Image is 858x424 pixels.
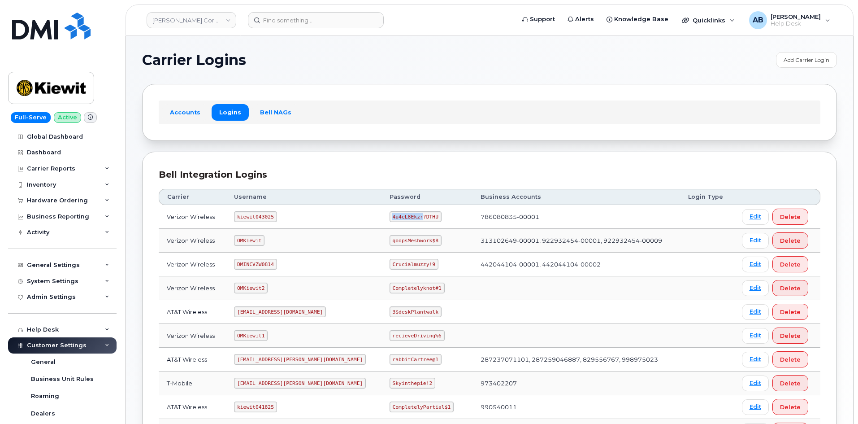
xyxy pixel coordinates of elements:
span: Delete [780,379,801,388]
button: Delete [772,328,808,344]
th: Username [226,189,381,205]
code: [EMAIL_ADDRESS][PERSON_NAME][DOMAIN_NAME] [234,354,366,365]
a: Edit [742,233,769,249]
code: 4u4eL8Ekzr?DTHU [390,211,442,222]
th: Password [381,189,472,205]
span: Delete [780,260,801,269]
a: Add Carrier Login [776,52,837,68]
span: Delete [780,213,801,221]
td: 973402207 [472,372,680,395]
td: 442044104-00001, 442044104-00002 [472,253,680,276]
th: Login Type [680,189,734,205]
code: Skyinthepie!2 [390,378,435,389]
td: 313102649-00001, 922932454-00001, 922932454-00009 [472,229,680,253]
td: Verizon Wireless [159,253,226,276]
a: Edit [742,280,769,296]
a: Logins [212,104,249,120]
a: Bell NAGs [252,104,299,120]
th: Carrier [159,189,226,205]
code: 3$deskPlantwalk [390,306,442,317]
span: Carrier Logins [142,53,246,67]
code: goopsMeshwork$8 [390,235,442,246]
span: Delete [780,236,801,245]
code: OMKiewit1 [234,330,268,341]
iframe: Messenger Launcher [819,385,851,417]
span: Delete [780,403,801,411]
td: AT&T Wireless [159,395,226,419]
a: Edit [742,257,769,272]
a: Edit [742,376,769,391]
code: recieveDriving%6 [390,330,445,341]
span: Delete [780,355,801,364]
td: T-Mobile [159,372,226,395]
code: rabbitCartree@1 [390,354,442,365]
button: Delete [772,280,808,296]
td: 990540011 [472,395,680,419]
td: 786080835-00001 [472,205,680,229]
button: Delete [772,304,808,320]
code: Crucialmuzzy!9 [390,259,438,270]
code: [EMAIL_ADDRESS][DOMAIN_NAME] [234,306,326,317]
button: Delete [772,209,808,225]
button: Delete [772,256,808,272]
button: Delete [772,232,808,249]
a: Edit [742,328,769,344]
code: kiewit041825 [234,402,277,412]
a: Edit [742,399,769,415]
code: Completelyknot#1 [390,283,445,293]
td: Verizon Wireless [159,205,226,229]
code: OMKiewit2 [234,283,268,293]
code: CompletelyPartial$1 [390,402,454,412]
code: kiewit043025 [234,211,277,222]
button: Delete [772,375,808,391]
td: AT&T Wireless [159,300,226,324]
th: Business Accounts [472,189,680,205]
span: Delete [780,284,801,293]
a: Edit [742,304,769,320]
div: Bell Integration Logins [159,168,820,181]
code: [EMAIL_ADDRESS][PERSON_NAME][DOMAIN_NAME] [234,378,366,389]
td: Verizon Wireless [159,276,226,300]
button: Delete [772,399,808,415]
span: Delete [780,332,801,340]
td: Verizon Wireless [159,229,226,253]
td: Verizon Wireless [159,324,226,348]
td: AT&T Wireless [159,348,226,372]
td: 287237071101, 287259046887, 829556767, 998975023 [472,348,680,372]
a: Edit [742,352,769,367]
code: DMINCVZW0814 [234,259,277,270]
a: Edit [742,209,769,225]
span: Delete [780,308,801,316]
a: Accounts [162,104,208,120]
button: Delete [772,351,808,367]
code: OMKiewit [234,235,264,246]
